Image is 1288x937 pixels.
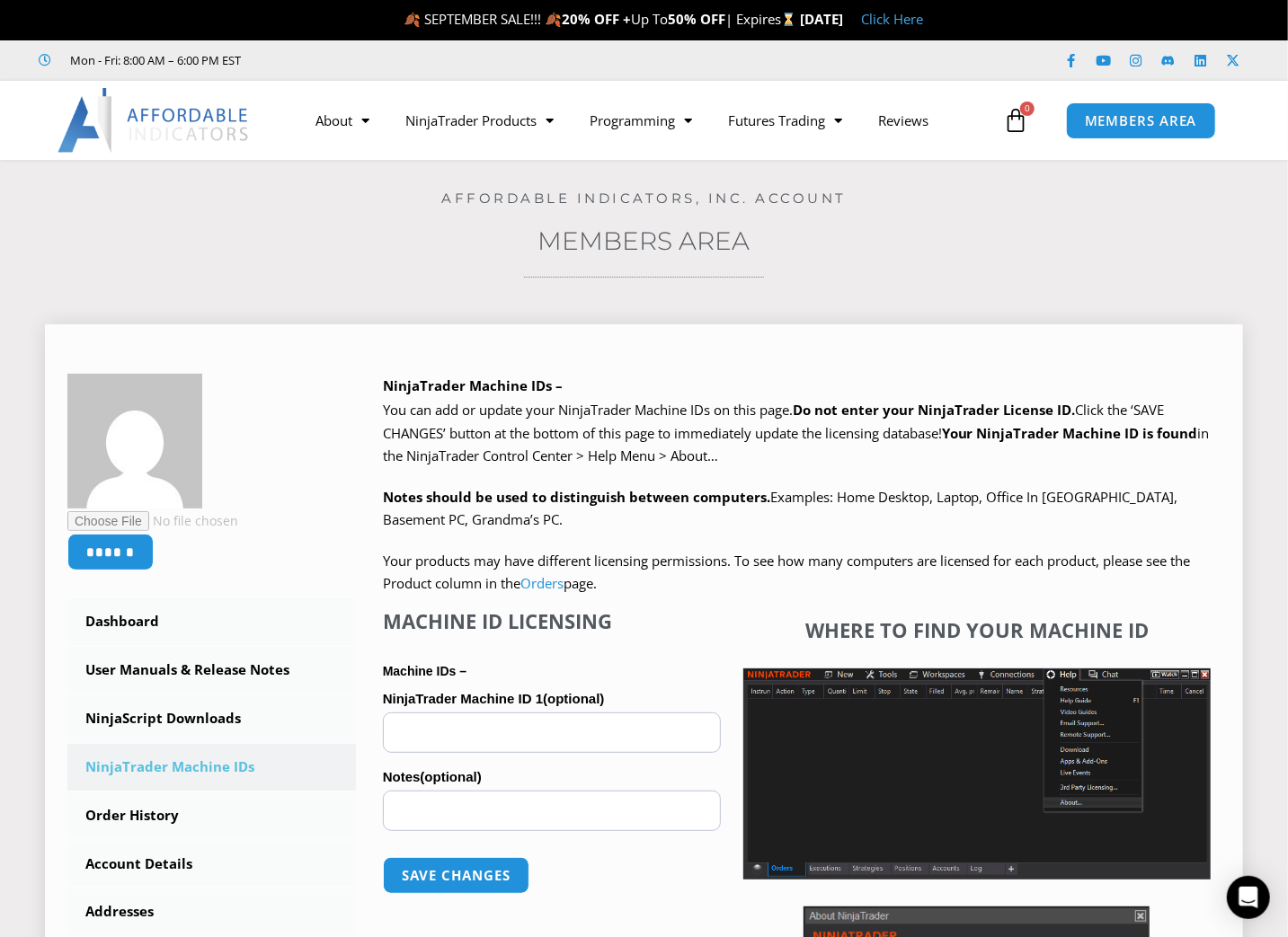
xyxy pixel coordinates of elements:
div: Open Intercom Messenger [1227,876,1270,919]
h4: Machine ID Licensing [383,609,721,632]
a: Orders [520,574,564,592]
a: User Manuals & Release Notes [67,647,356,694]
a: Reviews [860,100,946,141]
iframe: Customer reviews powered by Trustpilot [267,51,537,69]
a: Futures Trading [710,100,860,141]
a: MEMBERS AREA [1066,102,1216,139]
strong: 20% OFF + [562,10,631,28]
a: Addresses [67,888,356,935]
b: Do not enter your NinjaTrader License ID. [793,401,1076,419]
a: NinjaTrader Products [387,100,572,141]
span: Examples: Home Desktop, Laptop, Office In [GEOGRAPHIC_DATA], Basement PC, Grandma’s PC. [383,488,1178,529]
span: 🍂 SEPTEMBER SALE!!! 🍂 Up To | Expires [404,10,800,28]
button: Save changes [383,857,529,894]
a: Affordable Indicators, Inc. Account [441,190,847,207]
a: Account Details [67,841,356,888]
span: Your products may have different licensing permissions. To see how many computers are licensed fo... [383,552,1191,593]
a: Dashboard [67,598,356,645]
span: MEMBERS AREA [1085,114,1197,128]
span: You can add or update your NinjaTrader Machine IDs on this page. [383,401,793,419]
a: Click Here [861,10,923,28]
strong: 50% OFF [668,10,725,28]
a: Members Area [538,225,751,256]
label: NinjaTrader Machine ID 1 [383,685,721,712]
h4: Where to find your Machine ID [743,618,1211,641]
strong: Machine IDs – [383,664,466,678]
img: Screenshot 2025-01-17 1155544 | Affordable Indicators – NinjaTrader [743,668,1211,880]
b: NinjaTrader Machine IDs – [383,376,563,394]
nav: Menu [298,100,999,141]
img: 7cb3712c58602469f35fa4c715e5b5ff9220dae25c25b59610778f1133ced3be [67,374,202,508]
span: (optional) [543,691,604,706]
a: NinjaScript Downloads [67,695,356,742]
strong: Notes should be used to distinguish between computers. [383,488,770,506]
strong: Your NinjaTrader Machine ID is found [942,424,1198,442]
a: 0 [976,94,1055,146]
label: Notes [383,764,721,791]
span: (optional) [420,769,481,784]
span: Mon - Fri: 8:00 AM – 6:00 PM EST [67,49,242,71]
a: About [298,100,387,141]
a: NinjaTrader Machine IDs [67,744,356,791]
strong: [DATE] [800,10,843,28]
a: Order History [67,792,356,839]
img: LogoAI | Affordable Indicators – NinjaTrader [58,88,251,153]
img: ⌛ [782,13,795,26]
span: Click the ‘SAVE CHANGES’ button at the bottom of this page to immediately update the licensing da... [383,401,1210,464]
a: Programming [572,100,710,141]
span: 0 [1020,102,1035,116]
